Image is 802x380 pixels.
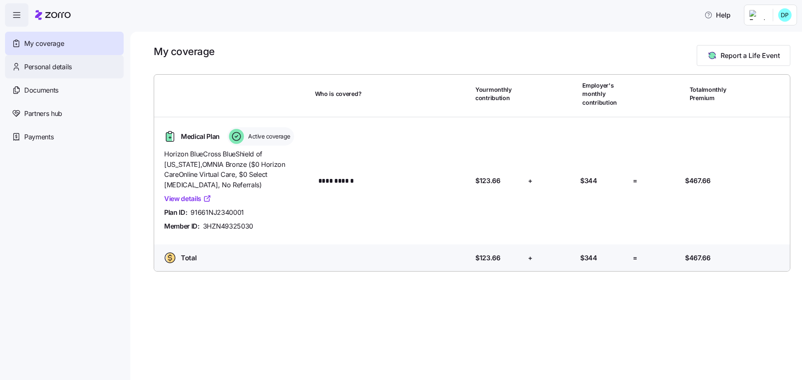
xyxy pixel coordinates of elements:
[582,81,629,107] span: Employer's monthly contribution
[164,207,187,218] span: Plan ID:
[580,253,597,263] span: $344
[315,90,362,98] span: Who is covered?
[154,45,215,58] h1: My coverage
[685,253,711,263] span: $467.66
[475,176,500,186] span: $123.66
[704,10,731,20] span: Help
[633,176,637,186] span: =
[24,38,64,49] span: My coverage
[203,221,253,232] span: 3HZN49325030
[181,131,220,142] span: Medical Plan
[5,78,124,102] a: Documents
[24,85,58,96] span: Documents
[697,45,790,66] button: Report a Life Event
[181,253,196,263] span: Total
[164,149,308,190] span: Horizon BlueCross BlueShield of [US_STATE] , OMNIA Bronze ($0 Horizon CareOnline Virtual Care, $0...
[778,8,792,22] img: c233a48f1e9e7ec418bb2977e7d72fb0
[633,253,637,263] span: =
[721,50,780,60] span: Report a Life Event
[698,7,737,23] button: Help
[749,10,766,20] img: Employer logo
[475,86,522,103] span: Your monthly contribution
[528,176,533,186] span: +
[24,62,72,72] span: Personal details
[685,176,711,186] span: $467.66
[164,194,211,204] a: View details
[24,132,53,142] span: Payments
[164,221,200,232] span: Member ID:
[475,253,500,263] span: $123.66
[5,125,124,148] a: Payments
[190,207,244,218] span: 91661NJ2340001
[24,108,62,119] span: Partners hub
[690,86,736,103] span: Total monthly Premium
[580,176,597,186] span: $344
[5,32,124,55] a: My coverage
[528,253,533,263] span: +
[5,55,124,78] a: Personal details
[246,132,290,141] span: Active coverage
[5,102,124,125] a: Partners hub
